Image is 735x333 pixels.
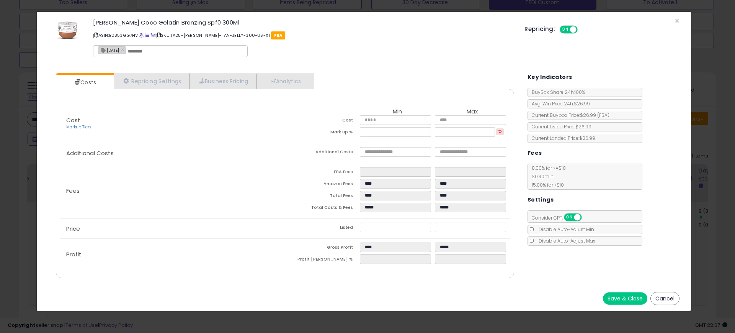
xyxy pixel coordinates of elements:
[60,150,285,156] p: Additional Costs
[560,26,570,33] span: ON
[256,73,313,89] a: Analytics
[145,32,149,38] a: All offer listings
[528,135,595,141] span: Current Landed Price: $26.99
[150,32,155,38] a: Your listing only
[285,167,360,179] td: FBA Fees
[285,223,360,235] td: Listed
[528,100,590,107] span: Avg. Win Price 24h: $26.99
[285,203,360,215] td: Total Costs & Fees
[285,127,360,139] td: Mark up %
[93,20,513,25] h3: [PERSON_NAME] Coco Gelatin Bronzing Spf0 300Ml
[528,173,554,180] span: $0.30 min
[603,292,647,305] button: Save & Close
[60,117,285,130] p: Cost
[528,182,564,188] span: 15.00 % for > $10
[528,215,592,221] span: Consider CPT:
[93,29,513,41] p: ASIN: B0853GG7HV | SKU: TA25-[PERSON_NAME]-TAN-JELLY-300-US-X1
[285,115,360,127] td: Cost
[271,31,285,39] span: FBA
[60,251,285,258] p: Profit
[528,148,542,158] h5: Fees
[98,47,119,53] span: [DATE]
[650,292,679,305] button: Cancel
[66,124,91,130] a: Markup Tiers
[565,214,574,221] span: ON
[528,72,572,82] h5: Key Indicators
[189,73,256,89] a: Business Pricing
[528,89,585,95] span: BuyBox Share 24h: 100%
[597,112,609,118] span: ( FBA )
[528,112,609,118] span: Current Buybox Price:
[528,195,554,205] h5: Settings
[285,147,360,159] td: Additional Costs
[580,214,593,221] span: OFF
[139,32,144,38] a: BuyBox page
[121,46,126,53] a: ×
[285,179,360,191] td: Amazon Fees
[528,123,591,130] span: Current Listed Price: $26.99
[56,20,79,41] img: 41Khs5+2w-L._SL60_.jpg
[535,238,595,244] span: Disable Auto-Adjust Max
[580,112,609,118] span: $26.99
[675,15,679,26] span: ×
[577,26,589,33] span: OFF
[285,191,360,203] td: Total Fees
[360,108,435,115] th: Min
[435,108,510,115] th: Max
[524,26,555,32] h5: Repricing:
[60,226,285,232] p: Price
[60,188,285,194] p: Fees
[528,165,566,188] span: 8.00 % for <= $10
[285,254,360,266] td: Profit [PERSON_NAME] %
[285,243,360,254] td: Gross Profit
[56,75,113,90] a: Costs
[535,226,594,233] span: Disable Auto-Adjust Min
[114,73,189,89] a: Repricing Settings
